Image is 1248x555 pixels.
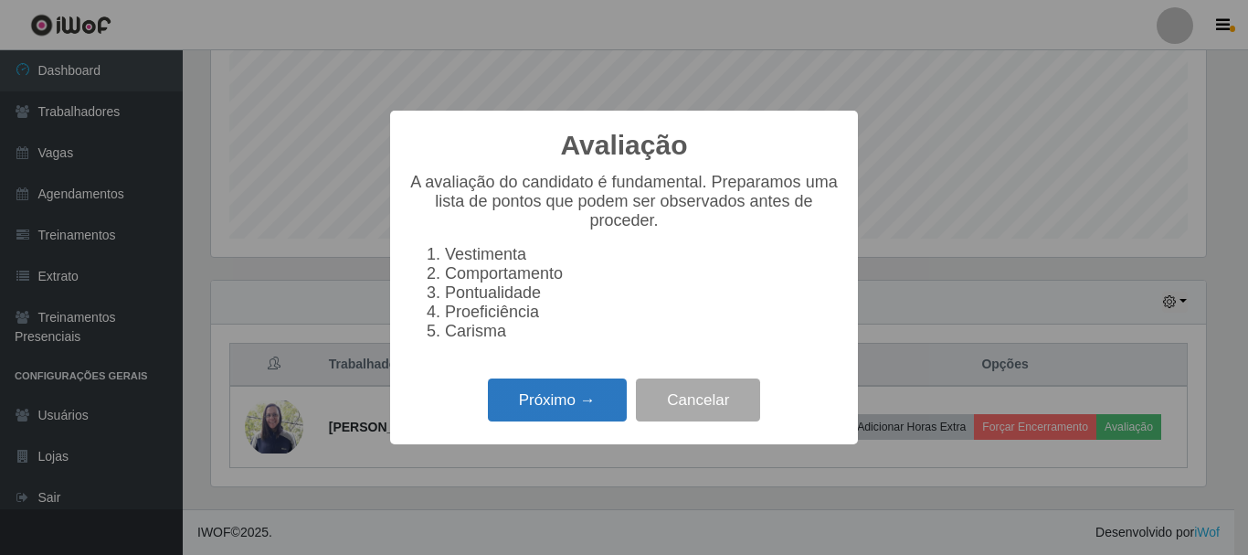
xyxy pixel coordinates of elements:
li: Vestimenta [445,245,840,264]
li: Pontualidade [445,283,840,303]
li: Carisma [445,322,840,341]
li: Proeficiência [445,303,840,322]
button: Cancelar [636,379,760,422]
h2: Avaliação [561,129,688,162]
button: Próximo → [488,379,627,422]
p: A avaliação do candidato é fundamental. Preparamos uma lista de pontos que podem ser observados a... [408,173,840,230]
li: Comportamento [445,264,840,283]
